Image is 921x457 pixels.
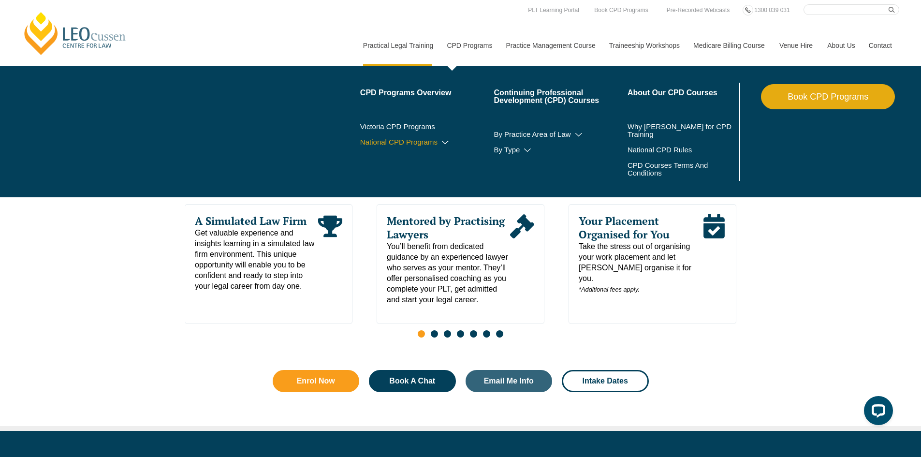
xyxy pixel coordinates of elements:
[628,89,737,97] a: About Our CPD Courses
[761,84,895,109] a: Book CPD Programs
[484,377,534,385] span: Email Me Info
[195,214,318,228] span: A Simulated Law Firm
[754,7,789,14] span: 1300 039 031
[185,204,736,343] div: Slides
[185,204,352,324] div: 1 / 7
[494,146,628,154] a: By Type
[360,138,494,146] a: National CPD Programs
[439,25,498,66] a: CPD Programs
[356,25,440,66] a: Practical Legal Training
[496,330,503,338] span: Go to slide 7
[431,330,438,338] span: Go to slide 2
[389,377,435,385] span: Book A Chat
[686,25,772,66] a: Medicare Billing Course
[702,214,726,295] div: Read More
[579,214,702,241] span: Your Placement Organised for You
[862,25,899,66] a: Contact
[583,377,628,385] span: Intake Dates
[499,25,602,66] a: Practice Management Course
[820,25,862,66] a: About Us
[772,25,820,66] a: Venue Hire
[457,330,464,338] span: Go to slide 4
[664,5,732,15] a: Pre-Recorded Webcasts
[483,330,490,338] span: Go to slide 6
[579,241,702,295] span: Take the stress out of organising your work placement and let [PERSON_NAME] organise it for you.
[494,89,628,104] a: Continuing Professional Development (CPD) Courses
[387,241,510,305] span: You’ll benefit from dedicated guidance by an experienced lawyer who serves as your mentor. They’l...
[628,162,713,177] a: CPD Courses Terms And Conditions
[297,377,335,385] span: Enrol Now
[752,5,792,15] a: 1300 039 031
[22,11,129,56] a: [PERSON_NAME] Centre for Law
[494,131,628,138] a: By Practice Area of Law
[526,5,582,15] a: PLT Learning Portal
[360,123,494,131] a: Victoria CPD Programs
[444,330,451,338] span: Go to slide 3
[856,392,897,433] iframe: LiveChat chat widget
[628,146,737,154] a: National CPD Rules
[569,204,736,324] div: 3 / 7
[470,330,477,338] span: Go to slide 5
[510,214,534,305] div: Read More
[562,370,649,392] a: Intake Dates
[628,123,737,138] a: Why [PERSON_NAME] for CPD Training
[318,214,342,292] div: Read More
[360,89,494,97] a: CPD Programs Overview
[195,228,318,292] span: Get valuable experience and insights learning in a simulated law firm environment. This unique op...
[579,286,640,293] em: *Additional fees apply.
[592,5,650,15] a: Book CPD Programs
[466,370,553,392] a: Email Me Info
[377,204,544,324] div: 2 / 7
[369,370,456,392] a: Book A Chat
[418,330,425,338] span: Go to slide 1
[273,370,360,392] a: Enrol Now
[602,25,686,66] a: Traineeship Workshops
[387,214,510,241] span: Mentored by Practising Lawyers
